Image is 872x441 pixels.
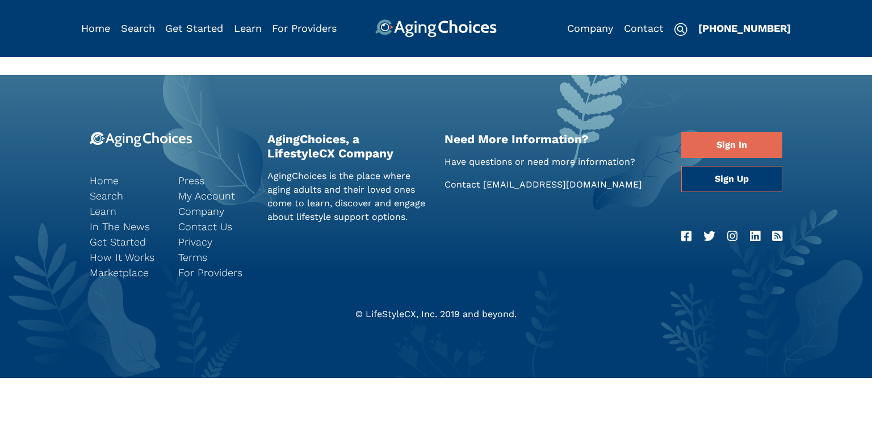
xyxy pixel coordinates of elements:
[681,227,691,246] a: Facebook
[178,173,250,188] a: Press
[178,234,250,249] a: Privacy
[90,249,161,265] a: How It Works
[178,188,250,203] a: My Account
[90,188,161,203] a: Search
[624,22,664,34] a: Contact
[272,22,337,34] a: For Providers
[727,227,737,246] a: Instagram
[81,22,110,34] a: Home
[698,22,791,34] a: [PHONE_NUMBER]
[681,166,782,192] a: Sign Up
[267,132,428,160] h2: AgingChoices, a LifestyleCX Company
[674,23,687,36] img: search-icon.svg
[445,178,664,192] p: Contact
[445,155,664,169] p: Have questions or need more information?
[267,169,428,224] p: AgingChoices is the place where aging adults and their loved ones come to learn, discover and eng...
[483,179,642,190] a: [EMAIL_ADDRESS][DOMAIN_NAME]
[121,22,155,34] a: Search
[90,234,161,249] a: Get Started
[90,265,161,280] a: Marketplace
[81,307,791,321] div: © LifeStyleCX, Inc. 2019 and beyond.
[234,22,262,34] a: Learn
[178,249,250,265] a: Terms
[178,219,250,234] a: Contact Us
[772,227,782,246] a: RSS Feed
[445,132,664,146] h2: Need More Information?
[121,19,155,38] div: Popover trigger
[90,219,161,234] a: In The News
[165,22,223,34] a: Get Started
[90,173,161,188] a: Home
[681,132,782,158] a: Sign In
[178,203,250,219] a: Company
[567,22,613,34] a: Company
[90,203,161,219] a: Learn
[703,227,715,246] a: Twitter
[375,19,497,38] img: AgingChoices
[178,265,250,280] a: For Providers
[750,227,760,246] a: LinkedIn
[90,132,192,147] img: 9-logo.svg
